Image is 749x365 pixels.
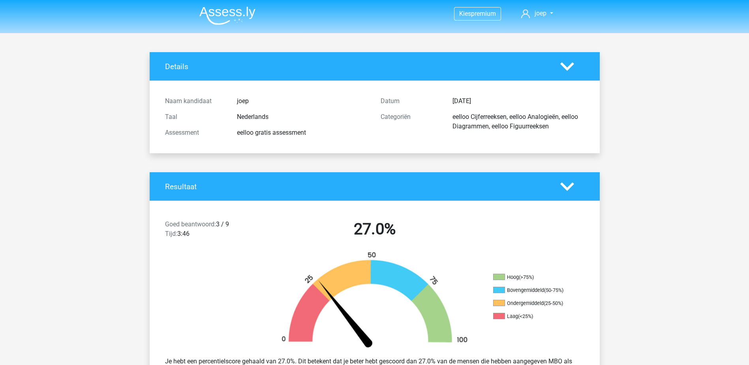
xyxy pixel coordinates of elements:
[544,300,563,306] div: (25-50%)
[159,112,231,122] div: Taal
[493,313,572,320] li: Laag
[165,230,177,237] span: Tijd:
[447,112,590,131] div: eelloo Cijferreeksen, eelloo Analogieën, eelloo Diagrammen, eelloo Figuurreeksen
[519,274,534,280] div: (>75%)
[231,96,375,106] div: joep
[375,112,447,131] div: Categoriën
[535,9,546,17] span: joep
[375,96,447,106] div: Datum
[165,62,548,71] h4: Details
[165,220,216,228] span: Goed beantwoord:
[159,128,231,137] div: Assessment
[231,112,375,122] div: Nederlands
[454,8,501,19] a: Kiespremium
[493,287,572,294] li: Bovengemiddeld
[231,128,375,137] div: eelloo gratis assessment
[447,96,590,106] div: [DATE]
[459,10,471,17] span: Kies
[199,6,255,25] img: Assessly
[518,9,556,18] a: joep
[518,313,533,319] div: (<25%)
[471,10,496,17] span: premium
[273,220,477,239] h2: 27.0%
[493,300,572,307] li: Ondergemiddeld
[165,182,548,191] h4: Resultaat
[493,274,572,281] li: Hoog
[159,220,267,242] div: 3 / 9 3:46
[544,287,563,293] div: (50-75%)
[268,251,481,350] img: 27.06d89d8064de.png
[159,96,231,106] div: Naam kandidaat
